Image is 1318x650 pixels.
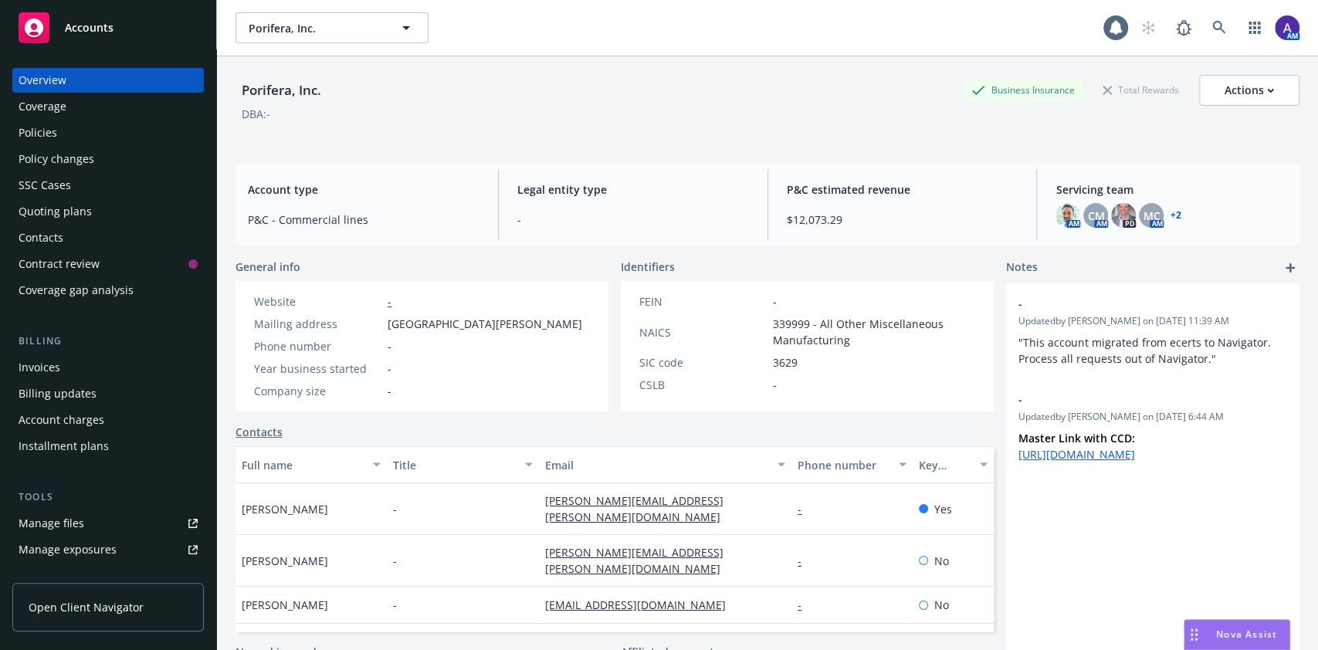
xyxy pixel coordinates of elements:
[517,181,749,198] span: Legal entity type
[19,434,109,459] div: Installment plans
[1281,259,1299,277] a: add
[254,383,381,399] div: Company size
[517,212,749,228] span: -
[639,324,767,340] div: NAICS
[639,354,767,371] div: SIC code
[19,537,117,562] div: Manage exposures
[773,316,975,348] span: 339999 - All Other Miscellaneous Manufacturing
[1184,620,1204,649] div: Drag to move
[19,252,100,276] div: Contract review
[254,338,381,354] div: Phone number
[65,22,114,34] span: Accounts
[964,80,1083,100] div: Business Insurance
[19,225,63,250] div: Contacts
[12,564,204,588] a: Manage certificates
[1204,12,1235,43] a: Search
[12,6,204,49] a: Accounts
[242,597,328,613] span: [PERSON_NAME]
[393,501,397,517] span: -
[798,598,814,612] a: -
[12,199,204,224] a: Quoting plans
[621,259,675,275] span: Identifiers
[1006,283,1299,379] div: -Updatedby [PERSON_NAME] on [DATE] 11:39 AM"This account migrated from ecerts to Navigator. Proce...
[19,68,66,93] div: Overview
[388,316,582,332] span: [GEOGRAPHIC_DATA][PERSON_NAME]
[12,173,204,198] a: SSC Cases
[19,147,94,171] div: Policy changes
[639,293,767,310] div: FEIN
[1018,335,1274,366] span: "This account migrated from ecerts to Navigator. Process all requests out of Navigator."
[388,294,391,309] a: -
[1018,314,1287,328] span: Updated by [PERSON_NAME] on [DATE] 11:39 AM
[1184,619,1290,650] button: Nova Assist
[1055,181,1287,198] span: Servicing team
[545,457,768,473] div: Email
[242,457,364,473] div: Full name
[12,68,204,93] a: Overview
[242,106,270,122] div: DBA: -
[12,333,204,349] div: Billing
[19,120,57,145] div: Policies
[1133,12,1164,43] a: Start snowing
[393,457,515,473] div: Title
[235,424,283,440] a: Contacts
[19,173,71,198] div: SSC Cases
[787,181,1018,198] span: P&C estimated revenue
[249,20,382,36] span: Porifera, Inc.
[388,383,391,399] span: -
[545,545,733,576] a: [PERSON_NAME][EMAIL_ADDRESS][PERSON_NAME][DOMAIN_NAME]
[1170,211,1181,220] a: +2
[545,493,733,524] a: [PERSON_NAME][EMAIL_ADDRESS][PERSON_NAME][DOMAIN_NAME]
[1018,296,1247,312] span: -
[12,278,204,303] a: Coverage gap analysis
[639,377,767,393] div: CSLB
[1006,259,1038,277] span: Notes
[388,338,391,354] span: -
[773,293,777,310] span: -
[1143,208,1160,224] span: MC
[1168,12,1199,43] a: Report a Bug
[19,355,60,380] div: Invoices
[12,147,204,171] a: Policy changes
[19,408,104,432] div: Account charges
[19,381,97,406] div: Billing updates
[919,457,971,473] div: Key contact
[1216,628,1277,641] span: Nova Assist
[12,94,204,119] a: Coverage
[235,12,429,43] button: Porifera, Inc.
[393,597,397,613] span: -
[787,212,1018,228] span: $12,073.29
[387,446,538,483] button: Title
[12,489,204,505] div: Tools
[19,564,120,588] div: Manage certificates
[235,446,387,483] button: Full name
[798,457,889,473] div: Phone number
[248,181,479,198] span: Account type
[1239,12,1270,43] a: Switch app
[19,199,92,224] div: Quoting plans
[12,537,204,562] a: Manage exposures
[393,553,397,569] span: -
[539,446,791,483] button: Email
[934,501,952,517] span: Yes
[1018,447,1135,462] a: [URL][DOMAIN_NAME]
[19,511,84,536] div: Manage files
[242,553,328,569] span: [PERSON_NAME]
[1018,410,1287,424] span: Updated by [PERSON_NAME] on [DATE] 6:44 AM
[798,554,814,568] a: -
[1018,391,1247,408] span: -
[19,94,66,119] div: Coverage
[12,434,204,459] a: Installment plans
[798,502,814,516] a: -
[1111,203,1136,228] img: photo
[1006,379,1299,475] div: -Updatedby [PERSON_NAME] on [DATE] 6:44 AMMaster Link with CCD: [URL][DOMAIN_NAME]
[1095,80,1187,100] div: Total Rewards
[248,212,479,228] span: P&C - Commercial lines
[254,293,381,310] div: Website
[242,501,328,517] span: [PERSON_NAME]
[254,316,381,332] div: Mailing address
[773,354,798,371] span: 3629
[12,381,204,406] a: Billing updates
[12,225,204,250] a: Contacts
